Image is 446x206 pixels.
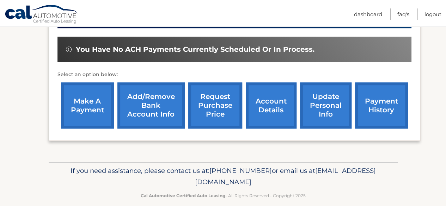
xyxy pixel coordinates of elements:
[66,46,72,52] img: alert-white.svg
[300,82,352,129] a: update personal info
[246,82,297,129] a: account details
[424,8,441,20] a: Logout
[5,5,79,25] a: Cal Automotive
[355,82,408,129] a: payment history
[53,165,393,188] p: If you need assistance, please contact us at: or email us at
[76,45,314,54] span: You have no ACH payments currently scheduled or in process.
[57,70,411,79] p: Select an option below:
[188,82,242,129] a: request purchase price
[397,8,409,20] a: FAQ's
[354,8,382,20] a: Dashboard
[117,82,185,129] a: Add/Remove bank account info
[209,167,272,175] span: [PHONE_NUMBER]
[141,193,225,198] strong: Cal Automotive Certified Auto Leasing
[53,192,393,199] p: - All Rights Reserved - Copyright 2025
[61,82,114,129] a: make a payment
[195,167,376,186] span: [EMAIL_ADDRESS][DOMAIN_NAME]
